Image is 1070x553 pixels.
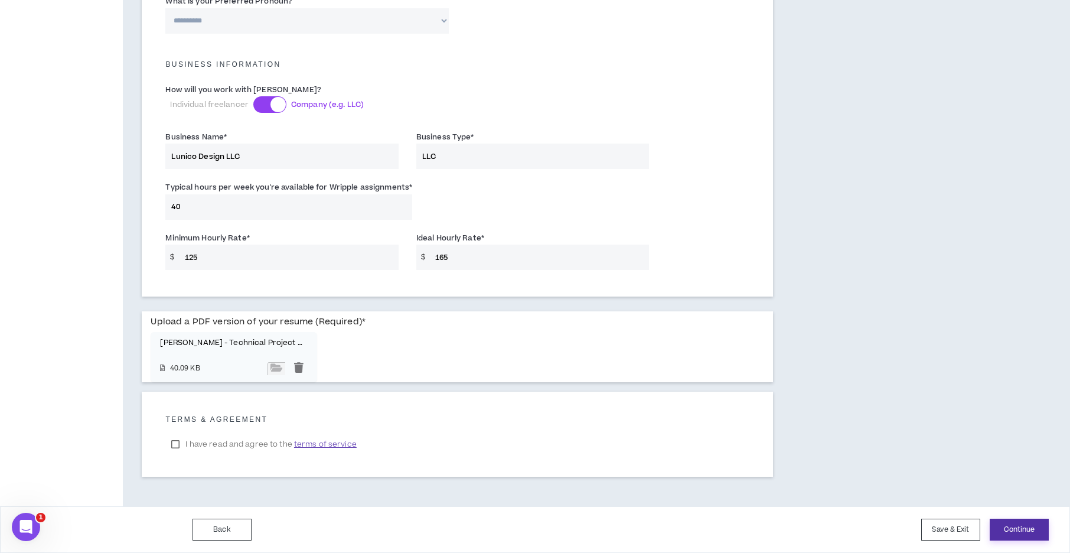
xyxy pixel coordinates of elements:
[990,519,1049,541] button: Continue
[921,519,980,541] button: Save & Exit
[193,519,252,541] button: Back
[416,128,474,147] label: Business Type
[165,435,362,453] label: I have read and agree to the
[416,245,430,270] span: $
[165,245,179,270] span: $
[170,364,207,374] small: 40.09 KB
[429,245,649,270] input: Ex $90
[36,513,45,522] span: 1
[165,80,321,99] label: How will you work with [PERSON_NAME]?
[165,415,749,424] h5: Terms & Agreement
[416,144,649,169] input: LLC, S-Corp, C-Corp, etc.
[291,99,364,110] span: Company (e.g. LLC)
[179,245,399,270] input: Ex $75
[170,99,249,110] span: Individual freelancer
[165,229,249,248] label: Minimum Hourly Rate
[294,438,357,450] span: terms of service
[165,178,412,197] label: Typical hours per week you're available for Wripple assignments
[160,339,308,347] p: [PERSON_NAME] - Technical Project Manager - Resume.docx
[416,229,484,248] label: Ideal Hourly Rate
[165,128,227,147] label: Business Name
[156,60,758,69] h5: Business Information
[165,144,398,169] input: Business Name
[12,513,40,541] iframe: Intercom live chat
[151,311,366,332] label: Upload a PDF version of your resume (Required)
